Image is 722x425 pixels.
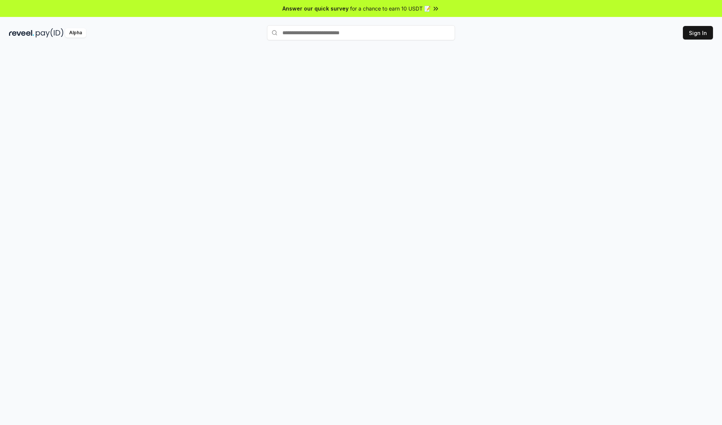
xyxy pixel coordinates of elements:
button: Sign In [683,26,713,40]
img: reveel_dark [9,28,34,38]
div: Alpha [65,28,86,38]
img: pay_id [36,28,64,38]
span: Answer our quick survey [282,5,349,12]
span: for a chance to earn 10 USDT 📝 [350,5,431,12]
